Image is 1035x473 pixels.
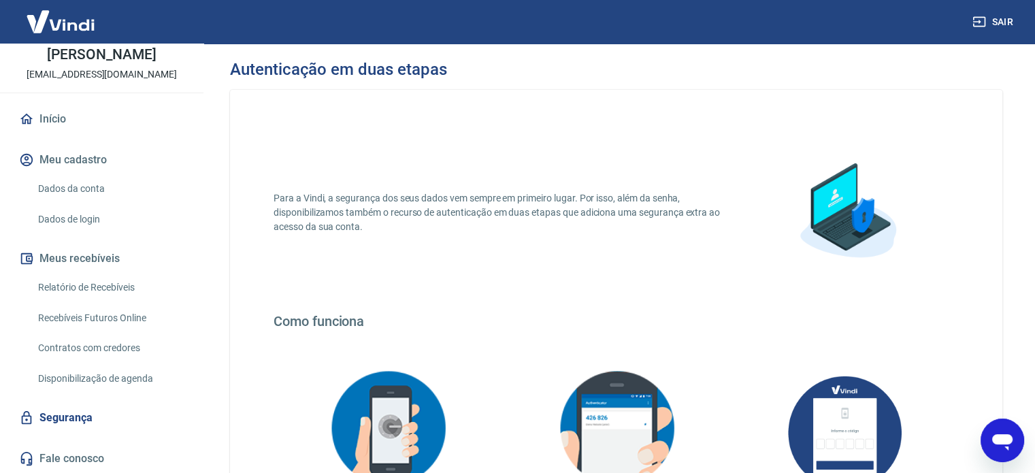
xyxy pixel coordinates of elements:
[274,313,959,329] h4: Como funciona
[33,365,187,393] a: Disponibilização de agenda
[230,60,446,79] h3: Autenticação em duas etapas
[33,304,187,332] a: Recebíveis Futuros Online
[33,334,187,362] a: Contratos com credores
[33,206,187,233] a: Dados de login
[970,10,1019,35] button: Sair
[274,191,736,234] p: Para a Vindi, a segurança dos seus dados vem sempre em primeiro lugar. Por isso, além da senha, d...
[27,67,177,82] p: [EMAIL_ADDRESS][DOMAIN_NAME]
[33,175,187,203] a: Dados da conta
[33,274,187,301] a: Relatório de Recebíveis
[981,419,1024,462] iframe: Botão para abrir a janela de mensagens, conversa em andamento
[16,1,105,42] img: Vindi
[16,145,187,175] button: Meu cadastro
[16,104,187,134] a: Início
[779,144,915,280] img: explication-mfa1.88a31355a892c34851cc.png
[47,48,156,62] p: [PERSON_NAME]
[16,403,187,433] a: Segurança
[16,244,187,274] button: Meus recebíveis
